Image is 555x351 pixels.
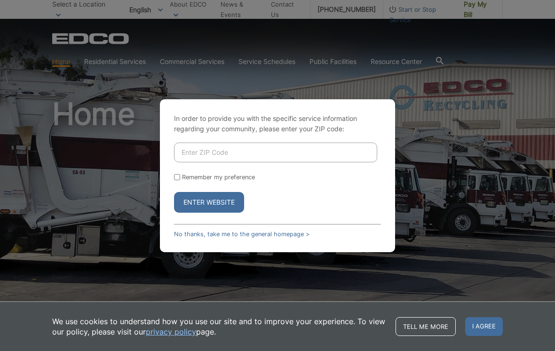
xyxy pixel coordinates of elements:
[182,174,255,181] label: Remember my preference
[52,316,386,337] p: We use cookies to understand how you use our site and to improve your experience. To view our pol...
[396,317,456,336] a: Tell me more
[174,113,381,134] p: In order to provide you with the specific service information regarding your community, please en...
[465,317,503,336] span: I agree
[174,192,244,213] button: Enter Website
[174,231,309,238] a: No thanks, take me to the general homepage >
[174,143,377,162] input: Enter ZIP Code
[146,327,196,337] a: privacy policy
